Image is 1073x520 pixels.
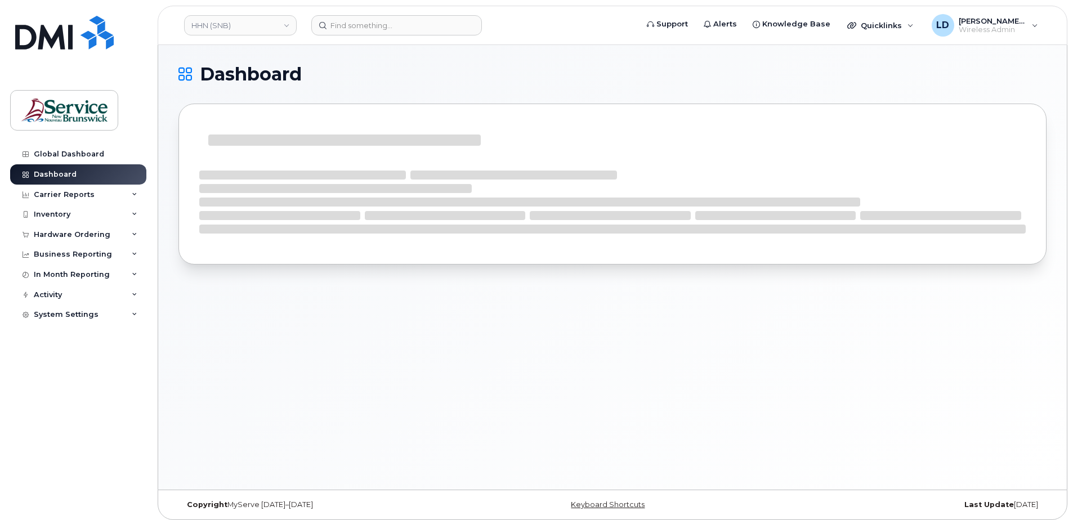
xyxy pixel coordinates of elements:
[200,66,302,83] span: Dashboard
[187,500,227,509] strong: Copyright
[757,500,1047,509] div: [DATE]
[964,500,1014,509] strong: Last Update
[571,500,645,509] a: Keyboard Shortcuts
[178,500,468,509] div: MyServe [DATE]–[DATE]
